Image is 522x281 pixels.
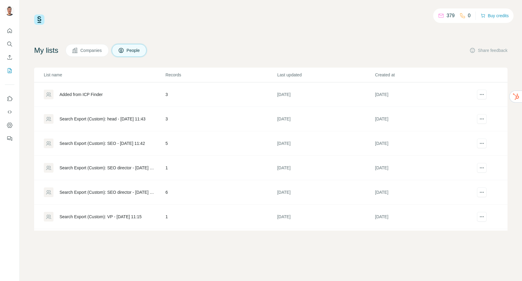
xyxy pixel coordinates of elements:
[127,47,140,53] span: People
[5,52,14,63] button: Enrich CSV
[60,189,155,195] div: Search Export (Custom): SEO director - [DATE] 11:20
[277,82,375,107] td: [DATE]
[477,212,487,222] button: actions
[165,82,277,107] td: 3
[375,229,473,254] td: [DATE]
[165,205,277,229] td: 1
[375,131,473,156] td: [DATE]
[165,229,277,254] td: 1
[44,72,165,78] p: List name
[277,131,375,156] td: [DATE]
[477,139,487,148] button: actions
[375,82,473,107] td: [DATE]
[477,90,487,99] button: actions
[5,120,14,131] button: Dashboard
[5,65,14,76] button: My lists
[5,25,14,36] button: Quick start
[80,47,102,53] span: Companies
[5,6,14,16] img: Avatar
[477,114,487,124] button: actions
[60,116,146,122] div: Search Export (Custom): head - [DATE] 11:43
[5,107,14,117] button: Use Surfe API
[165,131,277,156] td: 5
[165,156,277,180] td: 1
[468,12,471,19] p: 0
[375,107,473,131] td: [DATE]
[477,187,487,197] button: actions
[5,93,14,104] button: Use Surfe on LinkedIn
[277,156,375,180] td: [DATE]
[34,46,58,55] h4: My lists
[469,47,507,53] button: Share feedback
[277,229,375,254] td: [DATE]
[60,165,155,171] div: Search Export (Custom): SEO director - [DATE] 11:24
[166,72,277,78] p: Records
[375,205,473,229] td: [DATE]
[375,72,472,78] p: Created at
[165,107,277,131] td: 3
[481,11,509,20] button: Buy credits
[277,180,375,205] td: [DATE]
[277,205,375,229] td: [DATE]
[5,39,14,49] button: Search
[375,156,473,180] td: [DATE]
[60,214,142,220] div: Search Export (Custom): VP - [DATE] 11:15
[477,163,487,173] button: actions
[277,107,375,131] td: [DATE]
[60,91,103,97] div: Added from ICP Finder
[446,12,455,19] p: 379
[165,180,277,205] td: 6
[60,140,145,146] div: Search Export (Custom): SEO - [DATE] 11:42
[5,133,14,144] button: Feedback
[375,180,473,205] td: [DATE]
[277,72,375,78] p: Last updated
[34,14,44,25] img: Surfe Logo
